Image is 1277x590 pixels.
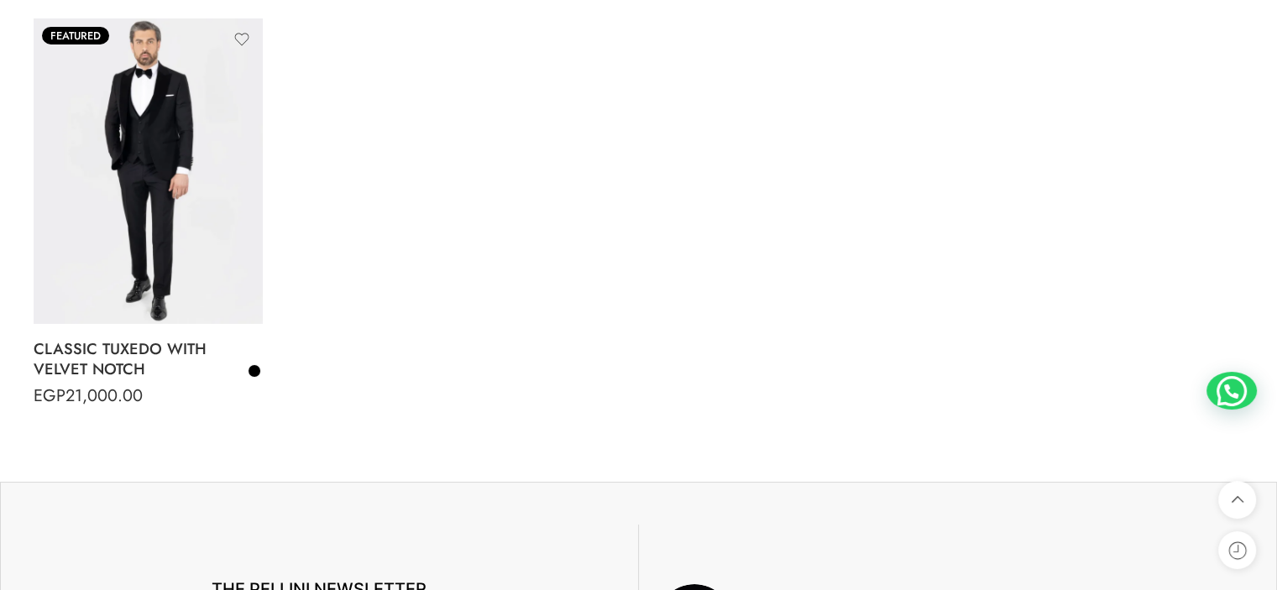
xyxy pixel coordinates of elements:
[34,384,143,408] bdi: 21,000.00
[42,27,109,44] span: Featured
[34,332,263,386] a: CLASSIC TUXEDO WITH VELVET NOTCH
[247,363,262,379] a: Black
[34,384,65,408] span: EGP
